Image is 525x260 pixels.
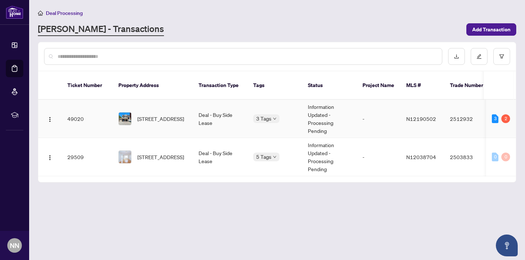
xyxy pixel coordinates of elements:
[501,153,510,161] div: 0
[302,71,357,100] th: Status
[113,71,193,100] th: Property Address
[256,114,271,123] span: 3 Tags
[472,24,510,35] span: Add Transaction
[357,71,400,100] th: Project Name
[448,48,465,65] button: download
[357,138,400,176] td: -
[44,151,56,163] button: Logo
[247,71,302,100] th: Tags
[406,154,436,160] span: N12038704
[444,138,495,176] td: 2503833
[47,117,53,122] img: Logo
[137,153,184,161] span: [STREET_ADDRESS]
[302,100,357,138] td: Information Updated - Processing Pending
[38,23,164,36] a: [PERSON_NAME] - Transactions
[406,115,436,122] span: N12190502
[62,138,113,176] td: 29509
[6,5,23,19] img: logo
[10,240,19,251] span: NN
[273,117,277,121] span: down
[493,48,510,65] button: filter
[357,100,400,138] td: -
[454,54,459,59] span: download
[193,138,247,176] td: Deal - Buy Side Lease
[471,48,487,65] button: edit
[496,235,518,256] button: Open asap
[492,153,498,161] div: 0
[444,100,495,138] td: 2512932
[44,113,56,125] button: Logo
[400,71,444,100] th: MLS #
[444,71,495,100] th: Trade Number
[47,155,53,161] img: Logo
[477,54,482,59] span: edit
[193,71,247,100] th: Transaction Type
[501,114,510,123] div: 2
[273,155,277,159] span: down
[492,114,498,123] div: 3
[137,115,184,123] span: [STREET_ADDRESS]
[302,138,357,176] td: Information Updated - Processing Pending
[193,100,247,138] td: Deal - Buy Side Lease
[38,11,43,16] span: home
[499,54,504,59] span: filter
[256,153,271,161] span: 5 Tags
[62,71,113,100] th: Ticket Number
[119,113,131,125] img: thumbnail-img
[46,10,83,16] span: Deal Processing
[466,23,516,36] button: Add Transaction
[62,100,113,138] td: 49020
[119,151,131,163] img: thumbnail-img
